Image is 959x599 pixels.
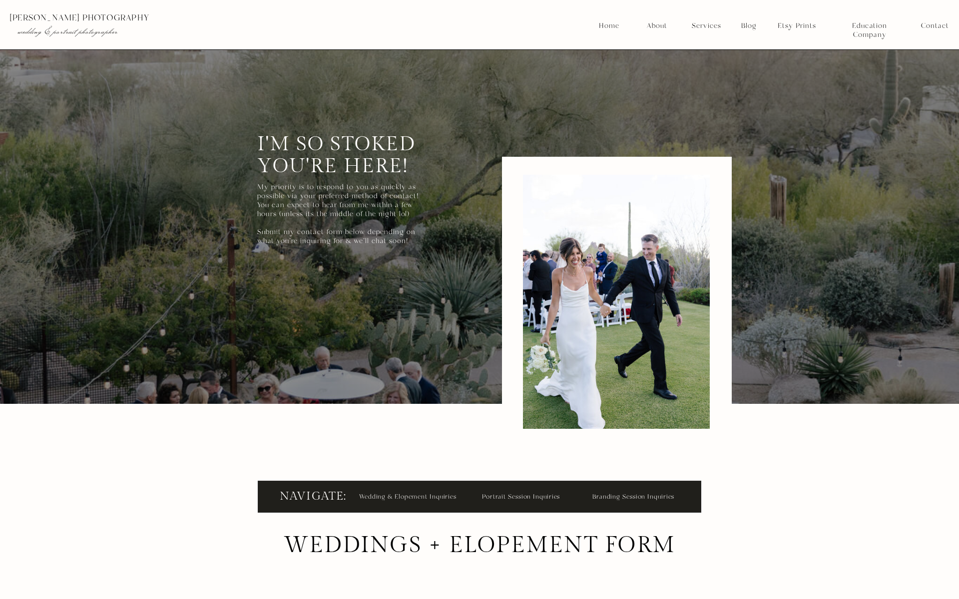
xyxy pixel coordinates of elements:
[257,183,419,258] h3: My priority is to respond to you as quickly as possible via your preferred method of contact! You...
[257,133,452,176] h3: I'm so stoked you're here!
[359,491,460,502] a: Wedding & Elopement Inquiries
[277,536,682,557] h2: WEDDINGS + ELOPEMENT FORM
[482,491,566,502] a: Portrait Session Inquiries
[280,491,345,505] p: Navigate:
[738,21,760,30] a: Blog
[592,491,676,502] a: Branding Session Inquiries
[688,21,725,30] a: Services
[598,21,620,30] a: Home
[774,21,820,30] a: Etsy Prints
[17,26,303,36] p: wedding & portrait photographer
[9,13,323,22] p: [PERSON_NAME] photography
[835,21,904,30] a: Education Company
[644,21,669,30] a: About
[921,21,949,30] a: Contact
